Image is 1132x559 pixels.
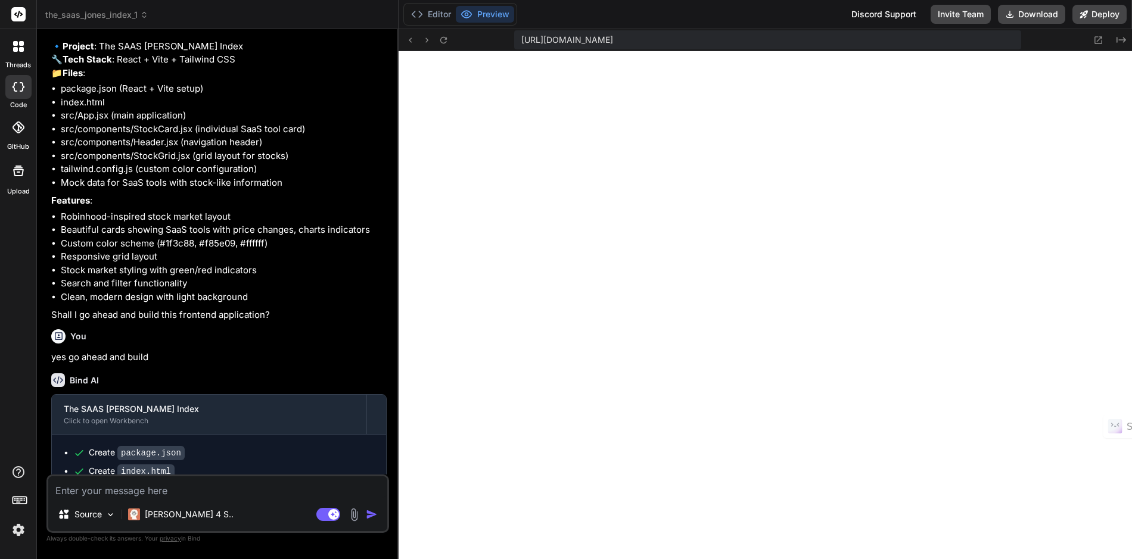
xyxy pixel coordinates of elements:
[51,351,387,364] p: yes go ahead and build
[61,176,387,190] li: Mock data for SaaS tools with stock-like information
[105,510,116,520] img: Pick Models
[117,446,185,460] code: package.json
[61,210,387,224] li: Robinhood-inspired stock market layout
[45,9,148,21] span: the_saas_jones_index_1
[63,40,94,52] strong: Project
[52,395,366,434] button: The SAAS [PERSON_NAME] IndexClick to open Workbench
[61,250,387,264] li: Responsive grid layout
[521,34,613,46] span: [URL][DOMAIN_NAME]
[64,416,354,426] div: Click to open Workbench
[61,109,387,123] li: src/App.jsx (main application)
[70,374,99,386] h6: Bind AI
[64,403,354,415] div: The SAAS [PERSON_NAME] Index
[456,6,514,23] button: Preview
[844,5,923,24] div: Discord Support
[61,82,387,96] li: package.json (React + Vite setup)
[89,446,185,459] div: Create
[70,330,86,342] h6: You
[46,533,389,544] p: Always double-check its answers. Your in Bind
[931,5,991,24] button: Invite Team
[51,308,387,322] p: Shall I go ahead and build this frontend application?
[10,100,27,110] label: code
[61,264,387,277] li: Stock market styling with green/red indicators
[7,142,29,152] label: GitHub
[61,123,387,136] li: src/components/StockCard.jsx (individual SaaS tool card)
[8,520,29,540] img: settings
[7,186,30,196] label: Upload
[51,194,387,208] p: :
[61,136,387,149] li: src/components/Header.jsx (navigation header)
[117,464,175,479] code: index.html
[63,67,83,79] strong: Files
[366,508,378,520] img: icon
[63,54,112,65] strong: Tech Stack
[347,508,361,521] img: attachment
[74,508,102,520] p: Source
[406,6,456,23] button: Editor
[61,149,387,163] li: src/components/StockGrid.jsx (grid layout for stocks)
[51,40,387,80] p: 🔹 : The SAAS [PERSON_NAME] Index 🔧 : React + Vite + Tailwind CSS 📁 :
[61,237,387,251] li: Custom color scheme (#1f3c88, #f85e09, #ffffff)
[61,163,387,176] li: tailwind.config.js (custom color configuration)
[89,465,175,477] div: Create
[160,535,181,542] span: privacy
[1072,5,1127,24] button: Deploy
[5,60,31,70] label: threads
[61,291,387,304] li: Clean, modern design with light background
[61,277,387,291] li: Search and filter functionality
[145,508,234,520] p: [PERSON_NAME] 4 S..
[51,195,90,206] strong: Features
[61,223,387,237] li: Beautiful cards showing SaaS tools with price changes, charts indicators
[61,96,387,110] li: index.html
[998,5,1065,24] button: Download
[399,51,1132,559] iframe: Preview
[128,508,140,520] img: Claude 4 Sonnet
